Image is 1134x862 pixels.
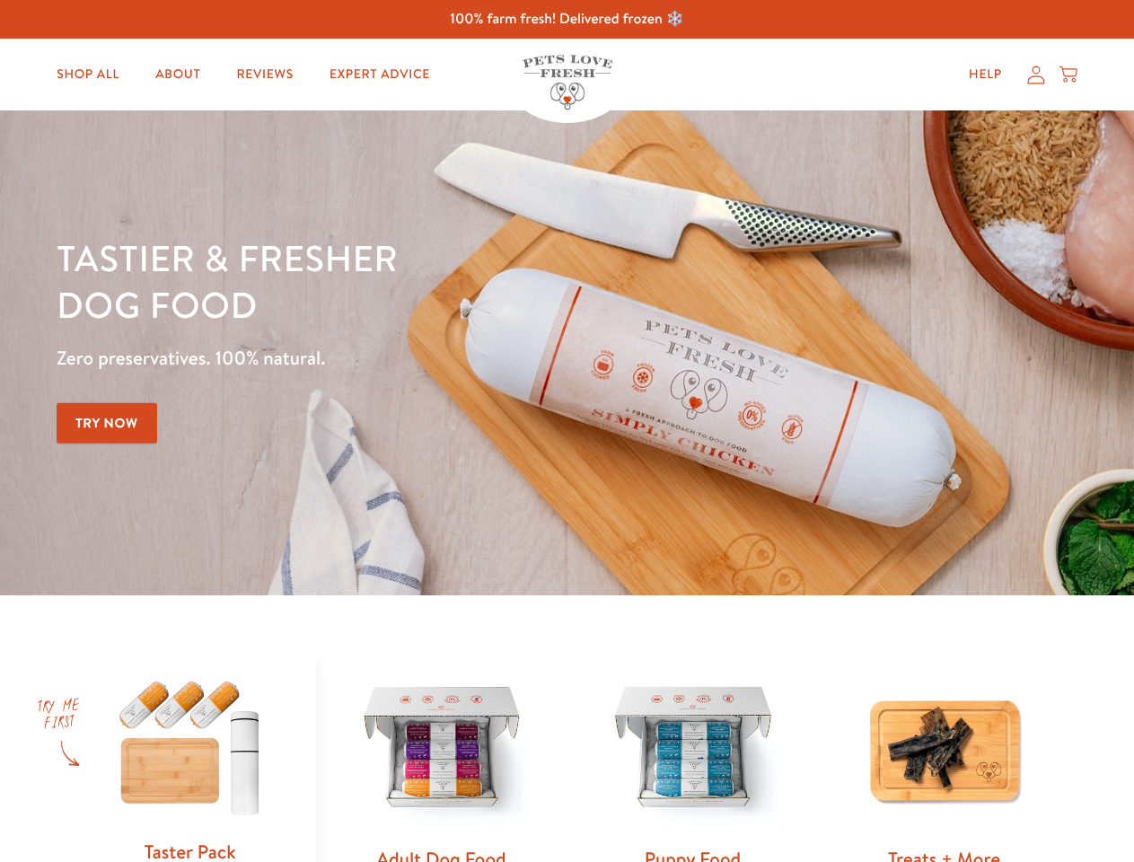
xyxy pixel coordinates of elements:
a: Try Now [57,403,157,444]
a: Expert Advice [315,57,444,92]
a: Shop All [42,57,134,92]
h1: Tastier & fresher dog food [57,234,737,328]
a: About [141,57,215,92]
p: Zero preservatives. 100% natural. [57,342,737,374]
a: Help [954,57,1016,92]
img: Pets Love Fresh [523,55,612,110]
a: Reviews [222,57,307,92]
